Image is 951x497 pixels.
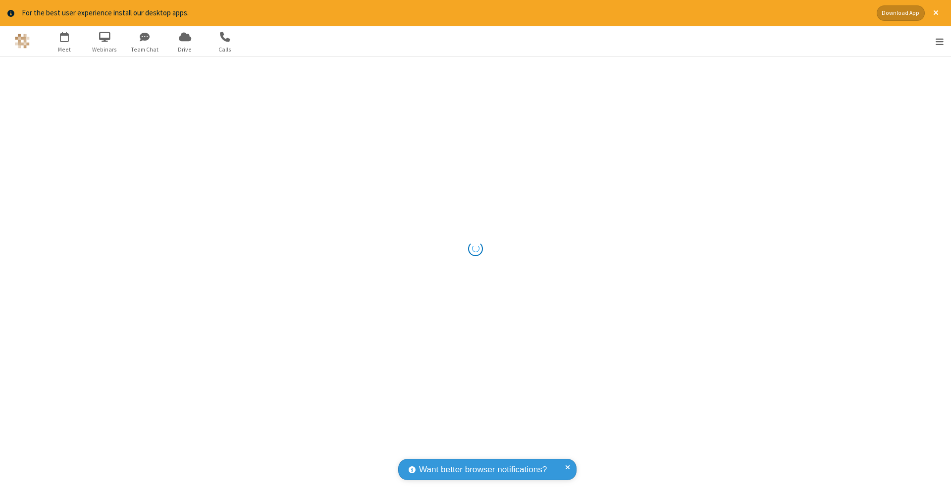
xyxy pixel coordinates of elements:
[928,5,944,21] button: Close alert
[419,463,547,476] span: Want better browser notifications?
[923,26,951,56] div: Open menu
[877,5,925,21] button: Download App
[22,7,869,19] div: For the best user experience install our desktop apps.
[3,26,41,56] button: Logo
[126,45,163,54] span: Team Chat
[166,45,204,54] span: Drive
[86,45,123,54] span: Webinars
[46,45,83,54] span: Meet
[15,34,30,49] img: QA Selenium DO NOT DELETE OR CHANGE
[207,45,244,54] span: Calls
